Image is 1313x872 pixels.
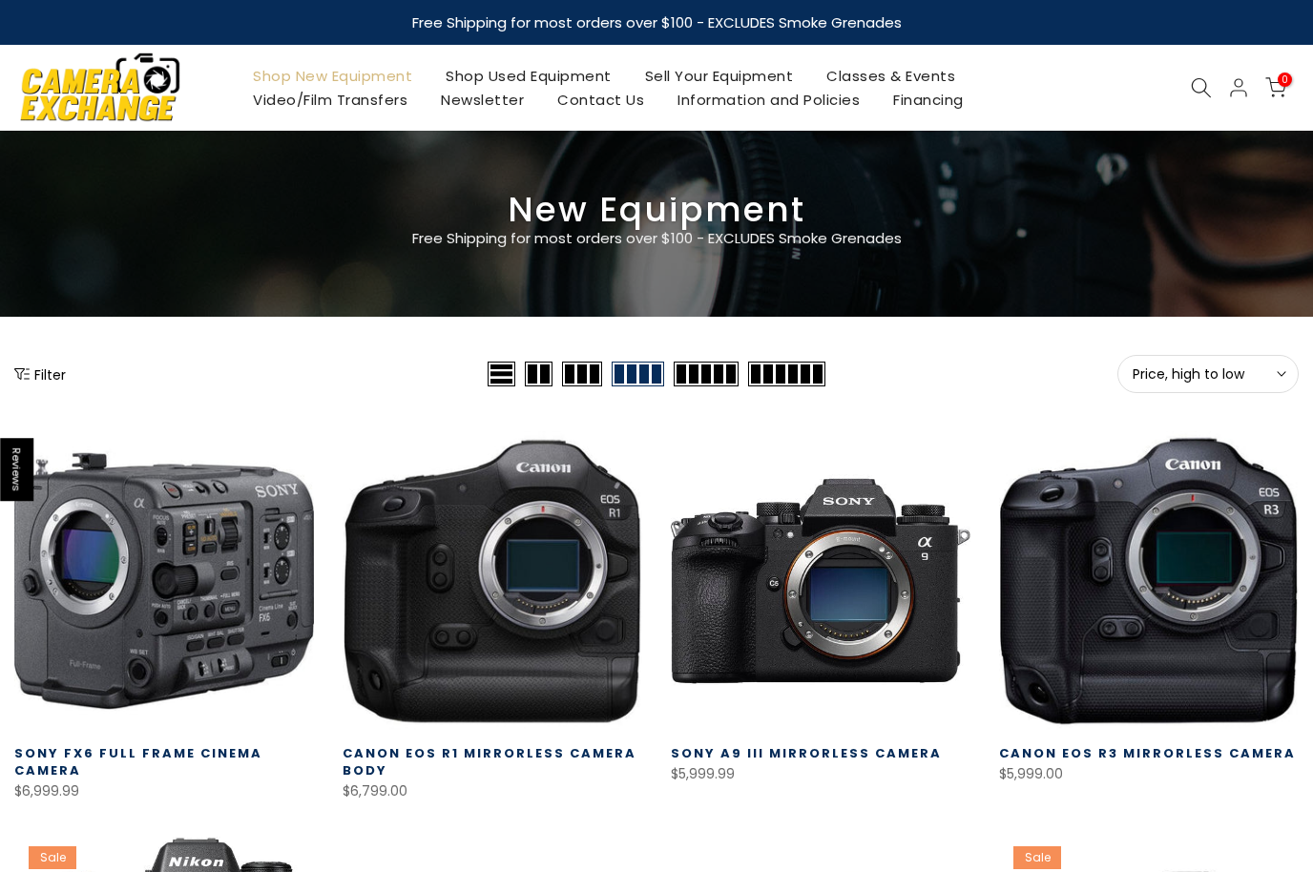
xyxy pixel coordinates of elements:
a: Information and Policies [661,88,877,112]
div: $6,999.99 [14,779,314,803]
div: $6,799.00 [343,779,642,803]
a: Canon EOS R3 Mirrorless Camera [999,744,1296,762]
h3: New Equipment [14,197,1299,222]
span: 0 [1278,73,1292,87]
a: 0 [1265,77,1286,98]
button: Show filters [14,364,66,384]
a: Sell Your Equipment [628,64,810,88]
div: $5,999.99 [671,762,970,786]
p: Free Shipping for most orders over $100 - EXCLUDES Smoke Grenades [299,227,1014,250]
a: Shop Used Equipment [429,64,629,88]
span: Price, high to low [1133,365,1283,383]
div: $5,999.00 [999,762,1299,786]
a: Sony FX6 Full Frame Cinema Camera [14,744,262,779]
strong: Free Shipping for most orders over $100 - EXCLUDES Smoke Grenades [412,12,902,32]
a: Canon EOS R1 Mirrorless Camera Body [343,744,636,779]
a: Classes & Events [810,64,972,88]
a: Newsletter [425,88,541,112]
a: Contact Us [541,88,661,112]
button: Price, high to low [1117,355,1299,393]
a: Sony a9 III Mirrorless Camera [671,744,942,762]
a: Video/Film Transfers [237,88,425,112]
a: Shop New Equipment [237,64,429,88]
a: Financing [877,88,981,112]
